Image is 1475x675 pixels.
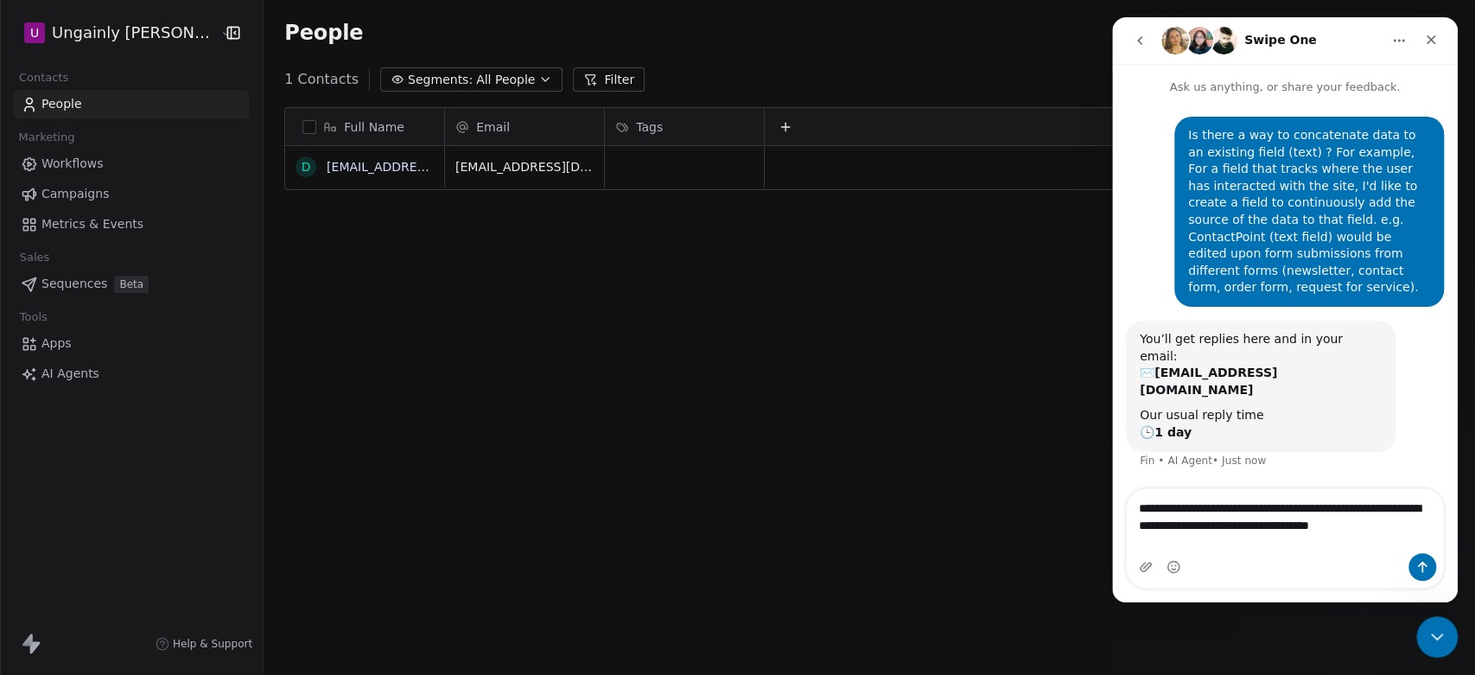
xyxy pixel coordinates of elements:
span: [EMAIL_ADDRESS][DOMAIN_NAME] [455,158,594,175]
iframe: Intercom live chat [1112,17,1458,602]
span: Help & Support [173,637,252,651]
span: Campaigns [41,185,109,203]
span: Metrics & Events [41,215,143,233]
a: Workflows [14,150,249,178]
span: Apps [41,334,72,353]
span: Beta [114,276,149,293]
span: Full Name [344,118,404,136]
span: People [284,20,363,46]
span: All People [476,71,535,89]
iframe: Intercom live chat [1416,616,1458,658]
span: Sales [12,245,57,271]
span: Ungainly [PERSON_NAME] [52,22,216,44]
a: People [14,90,249,118]
span: Tools [12,304,54,330]
span: Workflows [41,155,104,173]
span: People [41,95,82,113]
span: Email [476,118,510,136]
a: SequencesBeta [14,270,249,298]
a: Campaigns [14,180,249,208]
span: Tags [636,118,663,136]
span: Sequences [41,275,107,293]
button: Filter [573,67,645,92]
a: Metrics & Events [14,210,249,239]
button: UUngainly [PERSON_NAME] [21,18,208,48]
span: 1 Contacts [284,69,359,90]
a: Help & Support [156,637,252,651]
div: grid [445,146,1455,661]
span: AI Agents [41,365,99,383]
span: U [30,24,39,41]
span: Segments: [408,71,473,89]
div: Email [445,108,604,145]
a: AI Agents [14,360,249,388]
div: Tags [605,108,764,145]
a: [EMAIL_ADDRESS][DOMAIN_NAME] [327,160,538,174]
span: Contacts [11,65,76,91]
a: Apps [14,329,249,358]
div: d [302,158,311,176]
span: Marketing [11,124,82,150]
div: grid [285,146,445,661]
div: Full Name [285,108,444,145]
